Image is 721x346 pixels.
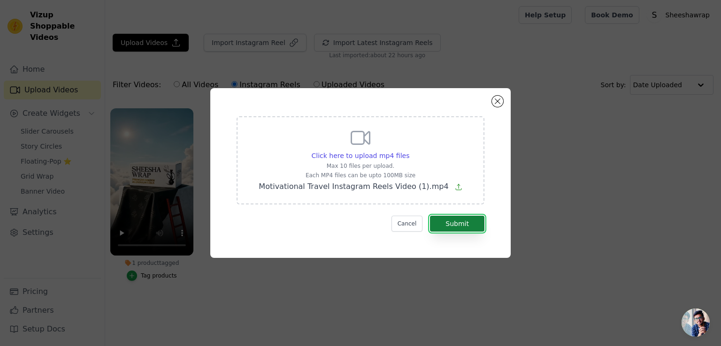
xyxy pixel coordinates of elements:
[259,172,462,179] p: Each MP4 files can be upto 100MB size
[492,96,503,107] button: Close modal
[682,308,710,337] a: Open chat
[430,216,484,232] button: Submit
[259,162,462,170] p: Max 10 files per upload.
[391,216,423,232] button: Cancel
[312,152,410,159] span: Click here to upload mp4 files
[259,182,448,191] span: Motivational Travel Instagram Reels Video (1).mp4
